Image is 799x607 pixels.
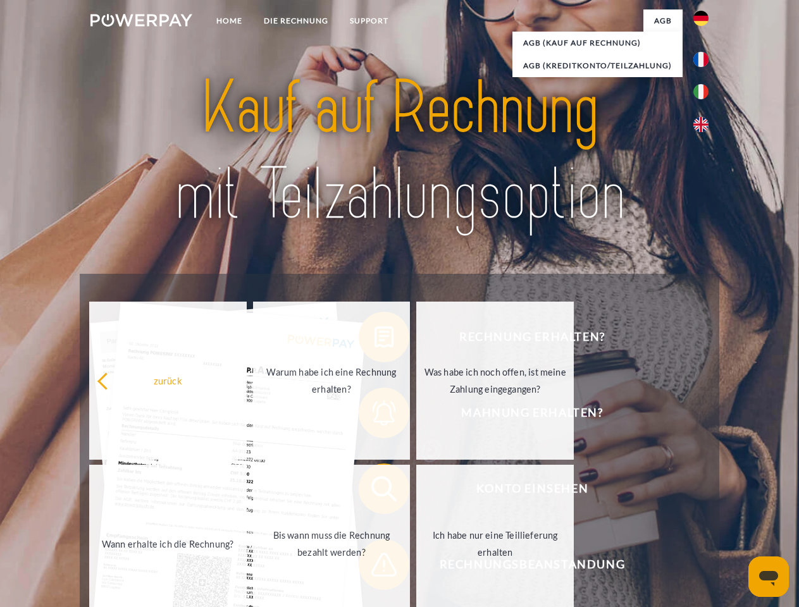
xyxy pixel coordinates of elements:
[693,84,709,99] img: it
[748,556,789,597] iframe: Schaltfläche zum Öffnen des Messaging-Fensters
[416,302,574,460] a: Was habe ich noch offen, ist meine Zahlung eingegangen?
[693,11,709,26] img: de
[512,32,683,54] a: AGB (Kauf auf Rechnung)
[643,9,683,32] a: agb
[261,364,403,398] div: Warum habe ich eine Rechnung erhalten?
[693,117,709,132] img: en
[339,9,399,32] a: SUPPORT
[97,372,239,389] div: zurück
[206,9,253,32] a: Home
[90,14,192,27] img: logo-powerpay-white.svg
[253,9,339,32] a: DIE RECHNUNG
[424,527,566,561] div: Ich habe nur eine Teillieferung erhalten
[693,52,709,67] img: fr
[424,364,566,398] div: Was habe ich noch offen, ist meine Zahlung eingegangen?
[121,61,678,242] img: title-powerpay_de.svg
[512,54,683,77] a: AGB (Kreditkonto/Teilzahlung)
[261,527,403,561] div: Bis wann muss die Rechnung bezahlt werden?
[97,535,239,552] div: Wann erhalte ich die Rechnung?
